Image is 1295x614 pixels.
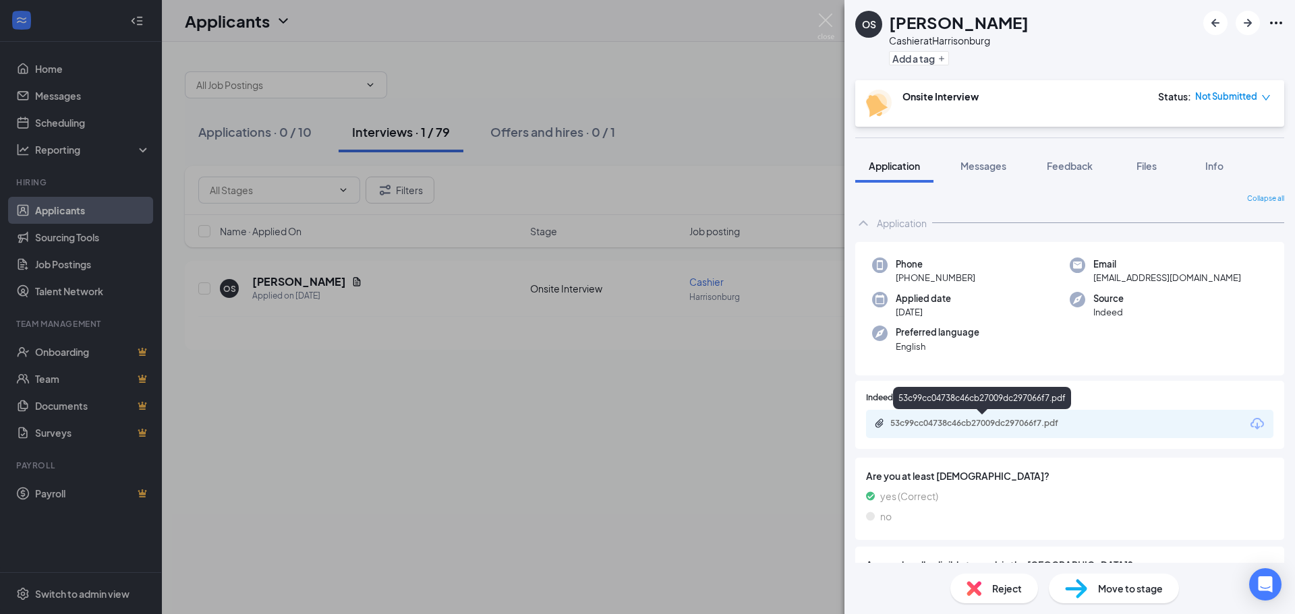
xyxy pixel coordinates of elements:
span: [PHONE_NUMBER] [896,271,975,284]
span: Are you legally eligible to work in the [GEOGRAPHIC_DATA]? [866,557,1273,572]
div: 53c99cc04738c46cb27009dc297066f7.pdf [890,418,1079,429]
span: Files [1136,160,1157,172]
svg: Paperclip [874,418,885,429]
span: [DATE] [896,305,951,319]
button: ArrowLeftNew [1203,11,1228,35]
span: Email [1093,257,1241,271]
svg: Plus [938,55,946,63]
a: Paperclip53c99cc04738c46cb27009dc297066f7.pdf [874,418,1093,431]
span: no [880,509,892,524]
h1: [PERSON_NAME] [889,11,1029,34]
div: 53c99cc04738c46cb27009dc297066f7.pdf [893,387,1071,409]
span: Are you at least [DEMOGRAPHIC_DATA]? [866,468,1273,483]
b: Onsite Interview [902,90,979,102]
span: Messages [960,160,1006,172]
svg: ChevronUp [855,215,871,231]
button: PlusAdd a tag [889,51,949,65]
span: down [1261,93,1271,102]
span: Move to stage [1098,581,1163,596]
span: Indeed [1093,305,1124,319]
span: Not Submitted [1195,90,1257,103]
span: Info [1205,160,1224,172]
div: Application [877,216,927,230]
span: Application [869,160,920,172]
span: Source [1093,292,1124,305]
span: yes (Correct) [880,489,938,503]
div: OS [862,18,876,31]
span: Reject [992,581,1022,596]
svg: ArrowLeftNew [1207,15,1224,31]
div: Open Intercom Messenger [1249,568,1282,601]
svg: ArrowRight [1240,15,1256,31]
svg: Download [1249,416,1265,432]
span: Phone [896,257,975,271]
span: [EMAIL_ADDRESS][DOMAIN_NAME] [1093,271,1241,284]
div: Status : [1158,90,1191,103]
span: Indeed Resume [866,392,925,404]
span: Collapse all [1247,193,1284,204]
span: Preferred language [896,326,979,339]
span: English [896,340,979,353]
span: Feedback [1047,160,1093,172]
span: Applied date [896,292,951,305]
button: ArrowRight [1236,11,1260,35]
div: Cashier at Harrisonburg [889,34,1029,47]
svg: Ellipses [1268,15,1284,31]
